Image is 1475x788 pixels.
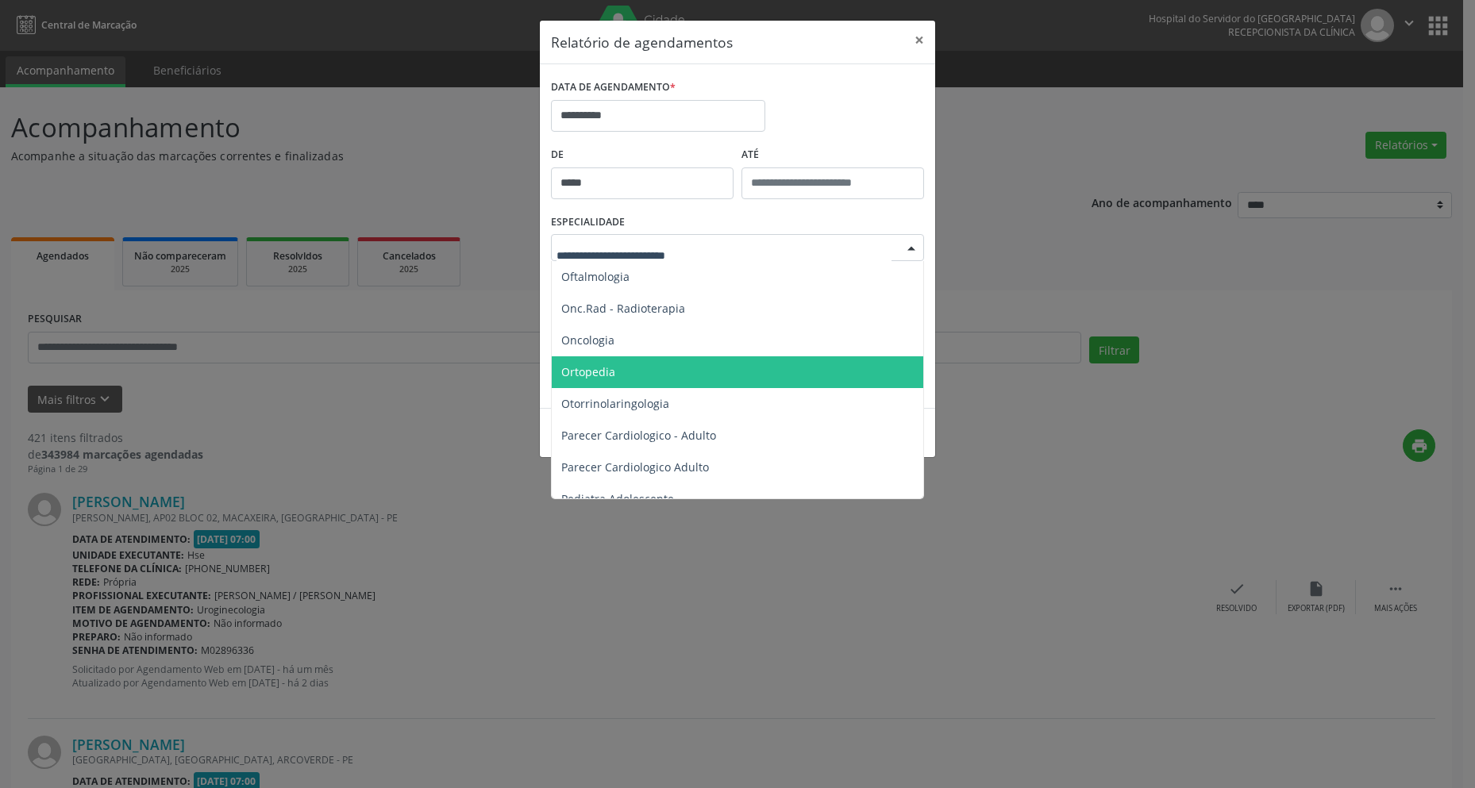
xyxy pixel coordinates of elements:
span: Oftalmologia [561,269,630,284]
label: De [551,143,734,167]
label: ESPECIALIDADE [551,210,625,235]
h5: Relatório de agendamentos [551,32,733,52]
span: Pediatra Adolescente [561,491,674,506]
span: Otorrinolaringologia [561,396,669,411]
label: DATA DE AGENDAMENTO [551,75,676,100]
span: Onc.Rad - Radioterapia [561,301,685,316]
button: Close [903,21,935,60]
span: Parecer Cardiologico Adulto [561,459,709,475]
label: ATÉ [741,143,924,167]
span: Ortopedia [561,364,615,379]
span: Parecer Cardiologico - Adulto [561,428,716,443]
span: Oncologia [561,332,614,348]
